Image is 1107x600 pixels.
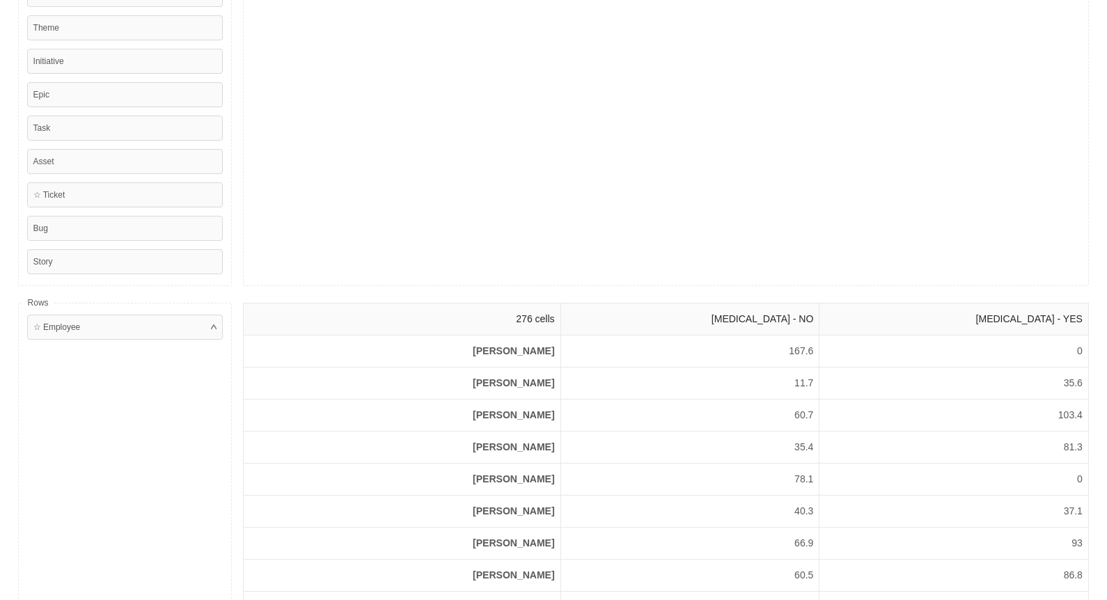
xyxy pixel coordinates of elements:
[27,82,223,107] div: Epic
[819,303,1088,335] th: [MEDICAL_DATA] - YES
[819,560,1088,592] td: 86.8
[560,400,819,432] td: 60.7
[244,528,560,560] th: [PERSON_NAME]
[244,400,560,432] th: [PERSON_NAME]
[560,464,819,496] td: 78.1
[560,368,819,400] td: 11.7
[27,149,223,174] div: Asset
[560,432,819,464] td: 35.4
[819,400,1088,432] td: 103.4
[560,528,819,560] td: 66.9
[560,303,819,335] th: [MEDICAL_DATA] - NO
[27,182,223,207] div: ☆ Ticket
[244,368,560,400] th: [PERSON_NAME]
[819,464,1088,496] td: 0
[560,560,819,592] td: 60.5
[819,335,1088,368] td: 0
[33,321,81,333] div: ☆ Employee
[819,496,1088,528] td: 37.1
[819,432,1088,464] td: 81.3
[27,315,223,340] div: ☆ Employee
[27,116,223,141] div: Task
[819,528,1088,560] td: 93
[244,303,560,335] th: 276 cells
[244,560,560,592] th: [PERSON_NAME]
[27,249,223,274] div: Story
[27,15,223,40] div: Theme
[244,464,560,496] th: [PERSON_NAME]
[244,335,560,368] th: [PERSON_NAME]
[819,368,1088,400] td: 35.6
[244,432,560,464] th: [PERSON_NAME]
[27,216,223,241] div: Bug
[560,496,819,528] td: 40.3
[244,496,560,528] th: [PERSON_NAME]
[27,49,223,74] div: Initiative
[560,335,819,368] td: 167.6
